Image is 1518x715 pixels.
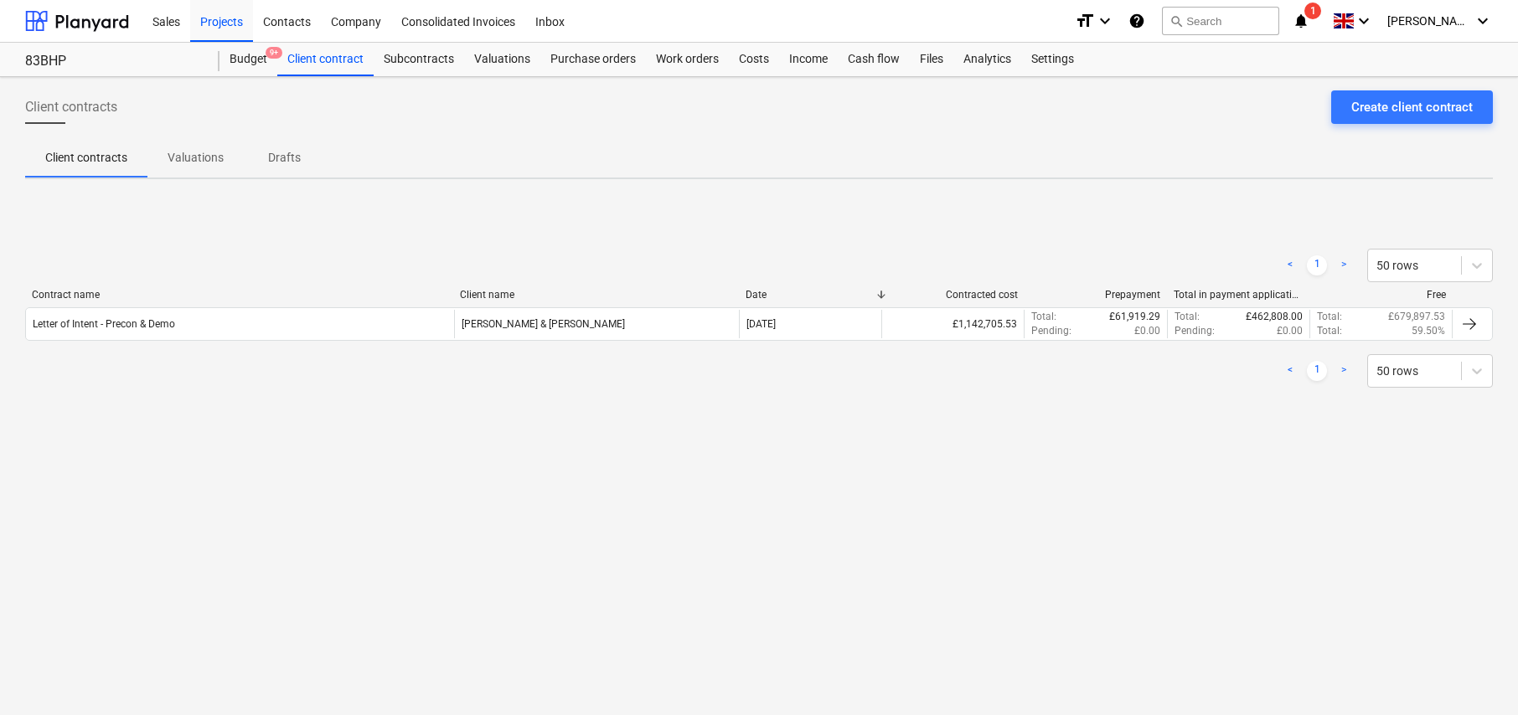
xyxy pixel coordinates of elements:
[953,43,1021,76] a: Analytics
[1412,324,1445,338] p: 59.50%
[1134,324,1160,338] p: £0.00
[168,149,224,167] p: Valuations
[1109,310,1160,324] p: £61,919.29
[1304,3,1321,19] span: 1
[32,289,447,301] div: Contract name
[1246,310,1303,324] p: £462,808.00
[1307,255,1327,275] a: Page 1 is your current page
[1021,43,1084,76] a: Settings
[1174,289,1303,301] div: Total in payment applications
[266,47,282,59] span: 9+
[1473,11,1493,31] i: keyboard_arrow_down
[33,318,175,330] div: Letter of Intent - Precon & Demo
[1317,324,1342,338] p: Total :
[1128,11,1145,31] i: Knowledge base
[25,97,117,117] span: Client contracts
[646,43,729,76] a: Work orders
[1031,310,1056,324] p: Total :
[1031,289,1160,301] div: Prepayment
[1317,289,1446,301] div: Free
[1175,324,1215,338] p: Pending :
[45,149,127,167] p: Client contracts
[540,43,646,76] a: Purchase orders
[746,318,776,330] div: [DATE]
[462,318,625,330] div: [PERSON_NAME] & [PERSON_NAME]
[1280,255,1300,275] a: Previous page
[1095,11,1115,31] i: keyboard_arrow_down
[1293,11,1309,31] i: notifications
[25,53,199,70] div: 83BHP
[1351,96,1473,118] div: Create client contract
[264,149,304,167] p: Drafts
[1031,324,1071,338] p: Pending :
[881,310,1024,338] div: £1,142,705.53
[1434,635,1518,715] iframe: Chat Widget
[1388,310,1445,324] p: £679,897.53
[1331,90,1493,124] button: Create client contract
[219,43,277,76] a: Budget9+
[219,43,277,76] div: Budget
[729,43,779,76] a: Costs
[1280,361,1300,381] a: Previous page
[1162,7,1279,35] button: Search
[1075,11,1095,31] i: format_size
[1175,310,1200,324] p: Total :
[1334,361,1354,381] a: Next page
[1387,14,1471,28] span: [PERSON_NAME]
[779,43,838,76] a: Income
[910,43,953,76] a: Files
[1334,255,1354,275] a: Next page
[888,289,1017,301] div: Contracted cost
[746,289,875,301] div: Date
[1354,11,1374,31] i: keyboard_arrow_down
[460,289,732,301] div: Client name
[374,43,464,76] a: Subcontracts
[1169,14,1183,28] span: search
[1307,361,1327,381] a: Page 1 is your current page
[838,43,910,76] a: Cash flow
[1317,310,1342,324] p: Total :
[464,43,540,76] a: Valuations
[1277,324,1303,338] p: £0.00
[277,43,374,76] a: Client contract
